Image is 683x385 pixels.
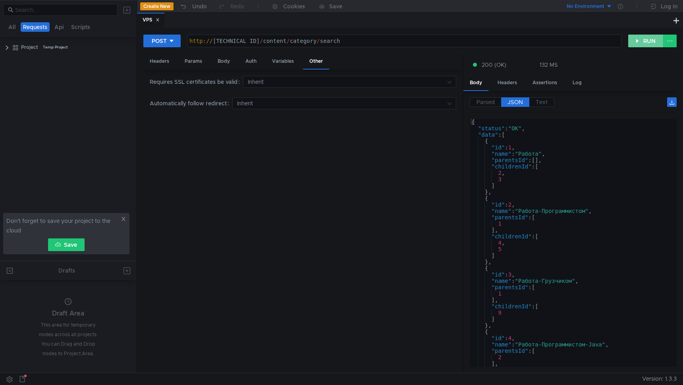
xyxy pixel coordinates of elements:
label: Requires SSL certificates be valid [150,76,243,88]
button: All [6,22,18,32]
button: Create New [140,2,174,10]
div: Headers [143,54,176,69]
div: Drafts [58,266,75,275]
button: Undo [174,0,212,12]
label: Automatically follow redirect [150,97,232,109]
div: Assertions [526,75,563,90]
input: Search... [15,6,113,14]
div: Log [566,75,588,90]
span: Don't forget to save your project to the cloud [6,216,119,235]
button: RUN [628,35,664,47]
div: Body [463,75,488,91]
div: Auth [239,54,263,69]
div: Temp Project [43,41,68,53]
button: Save [48,238,85,251]
div: 132 MS [540,61,558,68]
button: Redo [212,0,250,12]
div: Params [178,54,208,69]
button: Requests [21,22,50,32]
button: POST [143,35,181,47]
div: No Environment [567,3,604,10]
span: Version: 1.3.3 [642,373,677,385]
div: POST [152,37,167,45]
div: Variables [266,54,300,69]
div: Redo [230,2,244,11]
div: VPS [143,16,160,24]
span: Text [536,99,548,106]
span: JSON [507,99,523,106]
div: Project [21,41,38,53]
div: Save [329,4,342,9]
div: Log In [661,2,677,11]
span: Parsed [477,99,495,106]
button: Scripts [69,22,93,32]
div: Undo [192,2,207,11]
span: 200 (OK) [482,60,506,69]
div: Other [303,54,329,70]
div: Headers [491,75,523,90]
div: Cookies [283,2,305,11]
div: Body [211,54,236,69]
button: Api [52,22,66,32]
